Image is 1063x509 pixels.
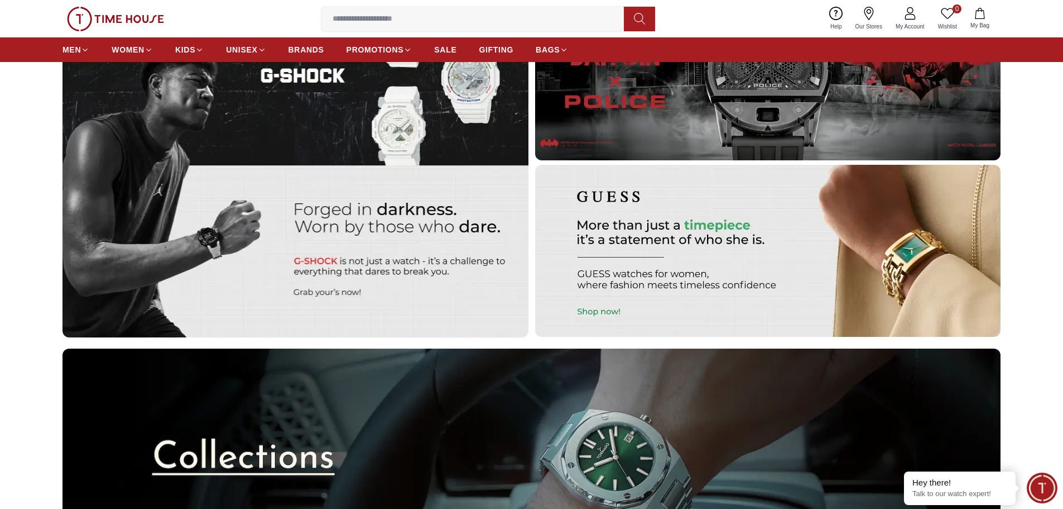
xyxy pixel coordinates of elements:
[536,40,568,60] a: BAGS
[226,44,257,55] span: UNISEX
[479,44,513,55] span: GIFTING
[535,165,1001,337] img: Banner 3
[347,44,404,55] span: PROMOTIONS
[67,7,164,31] img: ...
[347,40,412,60] a: PROMOTIONS
[175,44,195,55] span: KIDS
[62,44,81,55] span: MEN
[934,22,961,31] span: Wishlist
[953,4,961,13] span: 0
[931,4,964,33] a: 0Wishlist
[288,44,324,55] span: BRANDS
[112,40,153,60] a: WOMEN
[536,44,560,55] span: BAGS
[912,477,1007,488] div: Hey there!
[175,40,204,60] a: KIDS
[851,22,887,31] span: Our Stores
[849,4,889,33] a: Our Stores
[826,22,846,31] span: Help
[966,21,994,30] span: My Bag
[288,40,324,60] a: BRANDS
[226,40,266,60] a: UNISEX
[434,44,456,55] span: SALE
[434,40,456,60] a: SALE
[1027,473,1057,503] div: Chat Widget
[912,489,1007,499] p: Talk to our watch expert!
[112,44,145,55] span: WOMEN
[964,6,996,32] button: My Bag
[824,4,849,33] a: Help
[891,22,929,31] span: My Account
[62,40,89,60] a: MEN
[479,40,513,60] a: GIFTING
